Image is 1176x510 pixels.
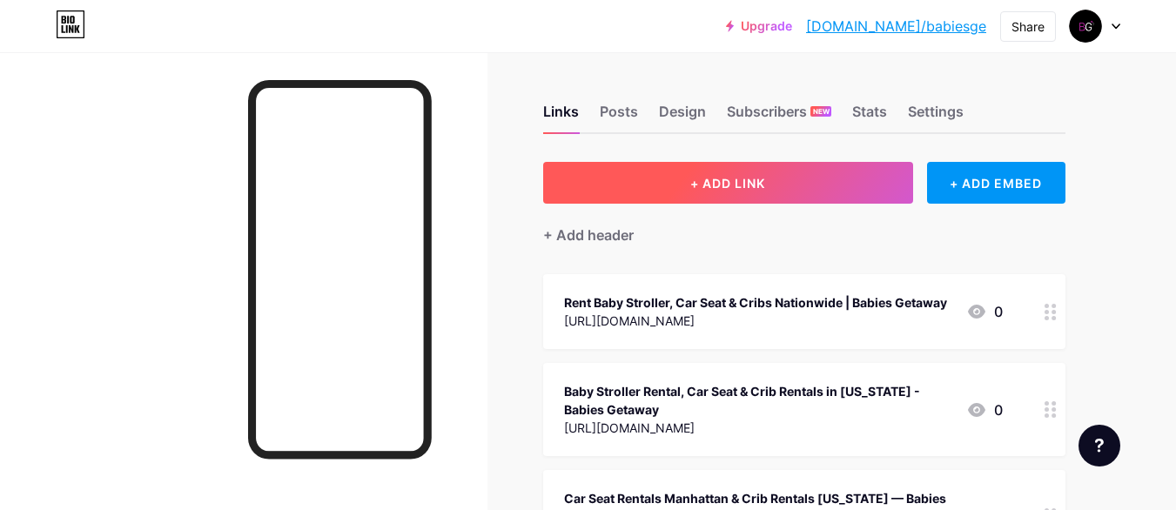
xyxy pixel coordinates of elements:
div: Share [1011,17,1045,36]
div: Stats [852,101,887,132]
span: NEW [813,106,830,117]
div: + Add header [543,225,634,245]
div: Posts [600,101,638,132]
div: [URL][DOMAIN_NAME] [564,419,952,437]
div: 0 [966,301,1003,322]
div: Rent Baby Stroller, Car Seat & Cribs Nationwide | Babies Getaway [564,293,947,312]
div: Subscribers [727,101,831,132]
div: Links [543,101,579,132]
a: Upgrade [726,19,792,33]
span: + ADD LINK [690,176,765,191]
div: 0 [966,399,1003,420]
div: [URL][DOMAIN_NAME] [564,312,947,330]
button: + ADD LINK [543,162,913,204]
div: Settings [908,101,964,132]
div: + ADD EMBED [927,162,1065,204]
a: [DOMAIN_NAME]/babiesge [806,16,986,37]
div: Baby Stroller Rental, Car Seat & Crib Rentals in [US_STATE] - Babies Getaway [564,382,952,419]
img: Babies Getaway [1069,10,1102,43]
div: Design [659,101,706,132]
